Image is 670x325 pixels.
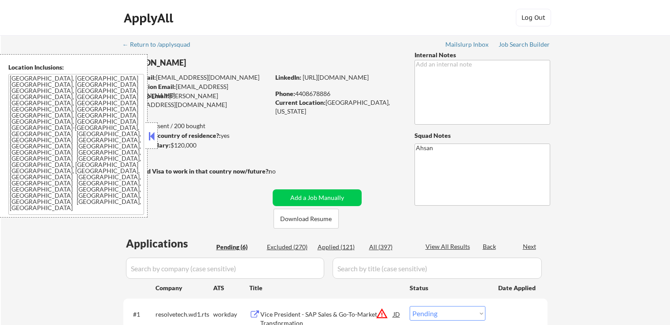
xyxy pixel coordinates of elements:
[392,306,401,322] div: JD
[499,41,550,50] a: Job Search Builder
[410,280,485,295] div: Status
[213,284,249,292] div: ATS
[275,99,326,106] strong: Current Location:
[275,98,400,115] div: [GEOGRAPHIC_DATA], [US_STATE]
[445,41,489,48] div: Mailslurp Inbox
[213,310,249,319] div: workday
[275,89,400,98] div: 4408678886
[303,74,369,81] a: [URL][DOMAIN_NAME]
[123,122,270,130] div: 121 sent / 200 bought
[499,41,550,48] div: Job Search Builder
[124,11,176,26] div: ApplyAll
[274,209,339,229] button: Download Resume
[123,141,270,150] div: $120,000
[123,132,221,139] strong: Can work in country of residence?:
[124,82,270,100] div: [EMAIL_ADDRESS][DOMAIN_NAME]
[516,9,551,26] button: Log Out
[275,90,295,97] strong: Phone:
[123,167,270,175] strong: Will need Visa to work in that country now/future?:
[123,92,270,109] div: [PERSON_NAME][EMAIL_ADDRESS][DOMAIN_NAME]
[155,284,213,292] div: Company
[445,41,489,50] a: Mailslurp Inbox
[498,284,537,292] div: Date Applied
[483,242,497,251] div: Back
[155,310,213,319] div: resolvetech.wd1.rts
[275,74,301,81] strong: LinkedIn:
[126,238,213,249] div: Applications
[123,57,304,68] div: [PERSON_NAME]
[273,189,362,206] button: Add a Job Manually
[415,51,550,59] div: Internal Notes
[122,41,199,50] a: ← Return to /applysquad
[249,284,401,292] div: Title
[333,258,542,279] input: Search by title (case sensitive)
[523,242,537,251] div: Next
[216,243,260,251] div: Pending (6)
[123,131,267,140] div: yes
[122,41,199,48] div: ← Return to /applysquad
[124,73,270,82] div: [EMAIL_ADDRESS][DOMAIN_NAME]
[376,307,388,320] button: warning_amber
[369,243,413,251] div: All (397)
[318,243,362,251] div: Applied (121)
[415,131,550,140] div: Squad Notes
[426,242,473,251] div: View All Results
[133,310,148,319] div: #1
[267,243,311,251] div: Excluded (270)
[8,63,144,72] div: Location Inclusions:
[126,258,324,279] input: Search by company (case sensitive)
[269,167,294,176] div: no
